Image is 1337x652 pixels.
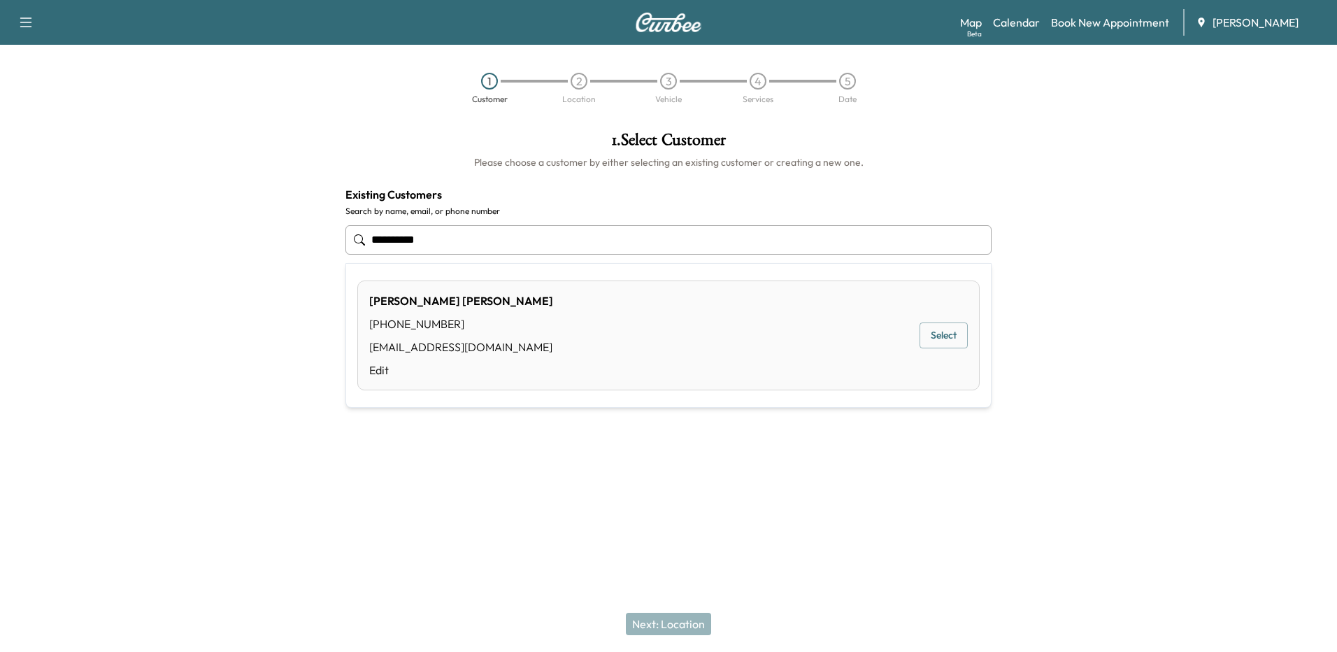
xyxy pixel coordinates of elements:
[369,316,553,332] div: [PHONE_NUMBER]
[369,362,553,378] a: Edit
[743,95,773,104] div: Services
[345,155,992,169] h6: Please choose a customer by either selecting an existing customer or creating a new one.
[481,73,498,90] div: 1
[571,73,587,90] div: 2
[345,132,992,155] h1: 1 . Select Customer
[967,29,982,39] div: Beta
[655,95,682,104] div: Vehicle
[345,206,992,217] label: Search by name, email, or phone number
[472,95,508,104] div: Customer
[369,339,553,355] div: [EMAIL_ADDRESS][DOMAIN_NAME]
[369,292,553,309] div: [PERSON_NAME] [PERSON_NAME]
[562,95,596,104] div: Location
[750,73,766,90] div: 4
[920,323,968,348] button: Select
[1213,14,1299,31] span: [PERSON_NAME]
[838,95,857,104] div: Date
[1051,14,1169,31] a: Book New Appointment
[660,73,677,90] div: 3
[993,14,1040,31] a: Calendar
[839,73,856,90] div: 5
[960,14,982,31] a: MapBeta
[635,13,702,32] img: Curbee Logo
[345,186,992,203] h4: Existing Customers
